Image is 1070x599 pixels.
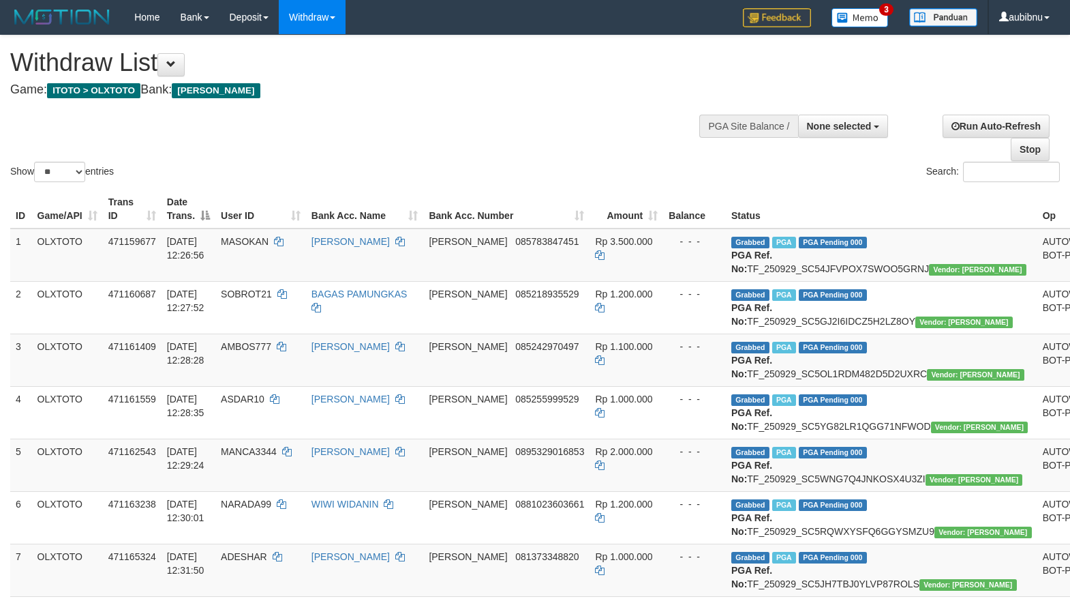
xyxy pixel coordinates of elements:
span: Vendor URL: https://secure5.1velocity.biz [915,317,1013,328]
span: Grabbed [731,394,769,406]
span: Copy 085255999529 to clipboard [515,394,579,405]
span: Copy 085218935529 to clipboard [515,289,579,299]
div: - - - [669,235,720,248]
td: 6 [10,491,32,544]
div: - - - [669,550,720,564]
span: Copy 0881023603661 to clipboard [515,499,584,510]
img: MOTION_logo.png [10,7,114,27]
td: OLXTOTO [32,229,103,282]
span: Rp 1.000.000 [595,394,652,405]
span: 471163238 [108,499,156,510]
span: PGA Pending [799,447,867,458]
th: Balance [663,190,726,229]
span: [DATE] 12:26:56 [167,236,204,261]
span: PGA Pending [799,289,867,301]
span: Marked by aubrezazulfa [772,447,796,458]
td: TF_250929_SC5YG82LR1QGG71NFWOD [726,386,1037,439]
a: [PERSON_NAME] [311,446,390,457]
td: 5 [10,439,32,491]
span: NARADA99 [221,499,271,510]
b: PGA Ref. No: [731,565,772,589]
h4: Game: Bank: [10,83,700,97]
td: 4 [10,386,32,439]
td: TF_250929_SC5OL1RDM482D5D2UXRC [726,334,1037,386]
th: ID [10,190,32,229]
span: Marked by aubrezazulfa [772,289,796,301]
span: Grabbed [731,342,769,353]
span: Vendor URL: https://secure5.1velocity.biz [934,527,1032,538]
span: MANCA3344 [221,446,277,457]
b: PGA Ref. No: [731,460,772,484]
span: SOBROT21 [221,289,272,299]
td: OLXTOTO [32,491,103,544]
span: Copy 085783847451 to clipboard [515,236,579,247]
span: [PERSON_NAME] [172,83,260,98]
span: Copy 085242970497 to clipboard [515,341,579,352]
div: - - - [669,445,720,458]
td: TF_250929_SC5WNG7Q4JNKOSX4U3ZI [726,439,1037,491]
th: Trans ID: activate to sort column ascending [103,190,162,229]
b: PGA Ref. No: [731,355,772,379]
td: OLXTOTO [32,544,103,596]
img: Feedback.jpg [743,8,811,27]
span: ADESHAR [221,551,267,562]
a: [PERSON_NAME] [311,236,390,247]
div: - - - [669,497,720,511]
span: [DATE] 12:27:52 [167,289,204,313]
td: TF_250929_SC5JH7TBJ0YLVP87ROLS [726,544,1037,596]
div: - - - [669,287,720,301]
span: Marked by aubrezazulfa [772,342,796,353]
a: [PERSON_NAME] [311,394,390,405]
th: Bank Acc. Number: activate to sort column ascending [423,190,590,229]
span: Rp 1.000.000 [595,551,652,562]
span: MASOKAN [221,236,269,247]
span: Marked by aubrezazulfa [772,499,796,511]
b: PGA Ref. No: [731,407,772,432]
td: TF_250929_SC54JFVPOX7SWOO5GRNJ [726,229,1037,282]
span: [PERSON_NAME] [429,446,507,457]
span: Grabbed [731,499,769,511]
span: Grabbed [731,447,769,458]
b: PGA Ref. No: [731,302,772,327]
span: Rp 2.000.000 [595,446,652,457]
span: [PERSON_NAME] [429,341,507,352]
a: Stop [1011,138,1050,161]
label: Show entries [10,162,114,182]
span: Rp 1.200.000 [595,289,652,299]
a: WIWI WIDANIN [311,499,379,510]
span: [PERSON_NAME] [429,236,507,247]
span: [DATE] 12:28:35 [167,394,204,418]
td: OLXTOTO [32,439,103,491]
span: Grabbed [731,552,769,564]
span: PGA Pending [799,342,867,353]
a: BAGAS PAMUNGKAS [311,289,408,299]
span: [PERSON_NAME] [429,551,507,562]
span: PGA Pending [799,237,867,248]
span: Rp 1.100.000 [595,341,652,352]
td: OLXTOTO [32,334,103,386]
span: 471161409 [108,341,156,352]
label: Search: [926,162,1060,182]
b: PGA Ref. No: [731,512,772,537]
th: Status [726,190,1037,229]
span: Vendor URL: https://secure5.1velocity.biz [926,474,1023,486]
span: Vendor URL: https://secure5.1velocity.biz [919,579,1017,591]
span: Grabbed [731,237,769,248]
td: OLXTOTO [32,281,103,334]
span: Vendor URL: https://secure5.1velocity.biz [931,422,1028,433]
span: Rp 3.500.000 [595,236,652,247]
span: 471160687 [108,289,156,299]
select: Showentries [34,162,85,182]
span: 3 [879,3,893,16]
div: - - - [669,392,720,406]
span: [PERSON_NAME] [429,499,507,510]
span: PGA Pending [799,552,867,564]
img: panduan.png [909,8,977,27]
td: 3 [10,334,32,386]
span: 471162543 [108,446,156,457]
th: Game/API: activate to sort column ascending [32,190,103,229]
span: Grabbed [731,289,769,301]
span: Marked by aubrezazulfa [772,394,796,406]
span: [DATE] 12:29:24 [167,446,204,471]
a: [PERSON_NAME] [311,551,390,562]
